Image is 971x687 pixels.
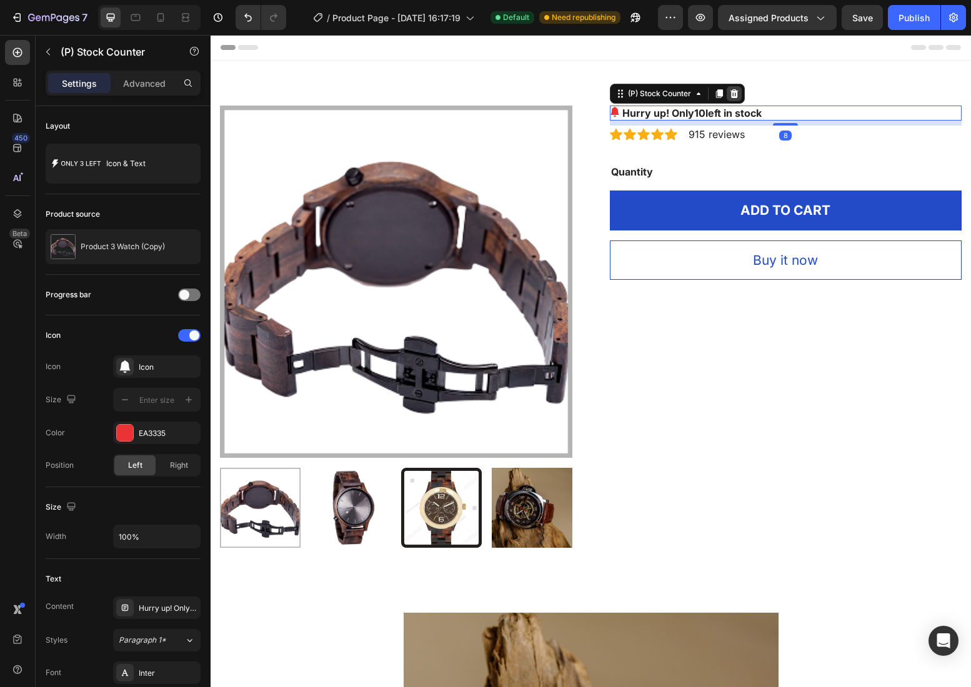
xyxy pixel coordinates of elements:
[46,573,61,585] div: Text
[46,601,74,612] div: Content
[899,11,930,24] div: Publish
[729,11,809,24] span: Assigned Products
[61,44,167,59] p: (P) Stock Counter
[852,12,873,23] span: Save
[46,330,61,341] div: Icon
[399,156,752,195] button: ADD TO CART
[46,392,79,408] div: Size
[327,11,330,24] span: /
[718,5,837,30] button: Assigned Products
[46,460,74,471] div: Position
[5,5,93,30] button: 7
[123,77,166,90] p: Advanced
[552,12,615,23] span: Need republishing
[46,121,70,132] div: Layout
[139,428,197,439] div: EA3335
[484,72,495,84] span: 10
[46,635,67,646] div: Styles
[12,133,30,143] div: 450
[170,460,188,471] span: Right
[503,12,529,23] span: Default
[46,427,65,438] div: Color
[136,388,177,411] input: Enter size
[139,668,197,679] div: Inter
[9,229,30,239] div: Beta
[842,5,883,30] button: Save
[81,242,165,251] p: Product 3 Watch (Copy)
[119,635,166,646] span: Paragraph 1*
[128,460,142,471] span: Left
[569,96,581,106] div: 8
[888,5,940,30] button: Publish
[399,128,752,146] div: Quantity
[46,289,91,300] div: Progress bar
[62,77,97,90] p: Settings
[46,531,66,542] div: Width
[332,11,461,24] span: Product Page - [DATE] 16:17:19
[139,603,197,614] div: Hurry up! Only %number% left in stock
[46,499,79,516] div: Size
[82,10,87,25] p: 7
[399,205,752,245] button: Buy it now
[113,629,201,651] button: Paragraph 1*
[46,209,100,220] div: Product source
[415,53,483,64] div: (P) Stock Counter
[51,234,76,259] img: product feature img
[139,362,197,373] div: Icon
[114,525,200,548] input: Auto
[211,35,971,687] iframe: Design area
[106,149,182,178] div: Icon & Text
[542,215,607,235] div: Buy it now
[929,626,959,656] div: Open Intercom Messenger
[46,667,61,678] div: Font
[412,71,551,86] p: Hurry up! Only left in stock
[530,166,620,185] div: ADD TO CART
[236,5,286,30] div: Undo/Redo
[478,92,534,107] p: 915 reviews
[46,361,61,372] div: Icon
